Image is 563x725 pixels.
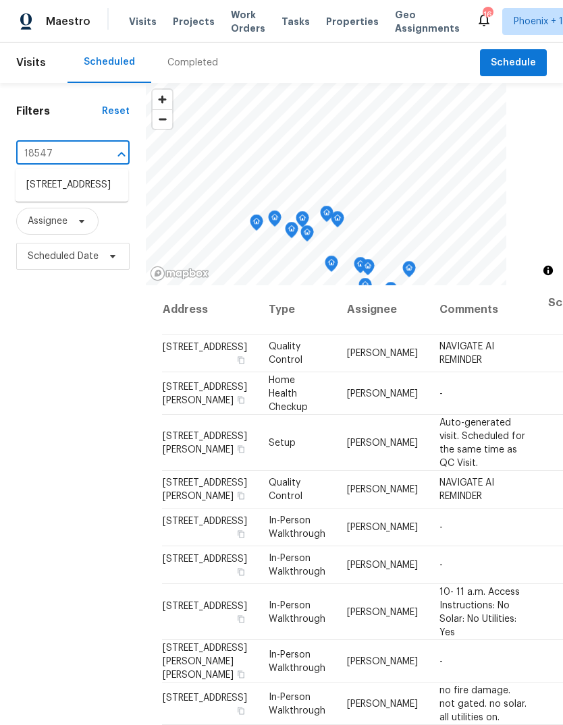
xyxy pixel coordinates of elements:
div: Scheduled [84,55,135,69]
span: [PERSON_NAME] [347,523,418,532]
span: - [439,523,443,532]
div: Reset [102,105,130,118]
span: Tasks [281,17,310,26]
li: [STREET_ADDRESS] [16,174,128,196]
button: Zoom in [153,90,172,109]
button: Copy Address [235,704,247,716]
button: Copy Address [235,442,247,455]
span: Properties [326,15,379,28]
span: In-Person Walkthrough [269,600,325,623]
div: Map marker [384,282,398,303]
span: [PERSON_NAME] [347,699,418,708]
span: Projects [173,15,215,28]
span: [STREET_ADDRESS][PERSON_NAME][PERSON_NAME] [163,643,247,679]
th: Assignee [336,285,429,335]
div: Map marker [268,210,281,231]
span: [PERSON_NAME] [347,607,418,616]
button: Copy Address [235,566,247,578]
button: Schedule [480,49,547,77]
span: [PERSON_NAME] [347,656,418,666]
div: Completed [167,56,218,69]
span: [STREET_ADDRESS] [163,693,247,702]
span: [PERSON_NAME] [347,388,418,398]
span: Visits [16,48,46,78]
button: Zoom out [153,109,172,129]
button: Copy Address [235,490,247,502]
span: [PERSON_NAME] [347,485,418,494]
span: [STREET_ADDRESS] [163,517,247,526]
span: Assignee [28,214,68,228]
span: Geo Assignments [395,8,460,35]
span: [STREET_ADDRESS][PERSON_NAME] [163,431,247,454]
th: Address [162,285,258,335]
span: [PERSON_NAME] [347,560,418,570]
span: [STREET_ADDRESS][PERSON_NAME] [163,478,247,501]
div: Map marker [361,259,375,280]
span: [PERSON_NAME] [347,349,418,358]
div: Map marker [296,211,309,232]
span: In-Person Walkthrough [269,554,325,577]
span: Quality Control [269,342,302,365]
span: Zoom out [153,110,172,129]
span: [STREET_ADDRESS][PERSON_NAME] [163,382,247,405]
span: [STREET_ADDRESS] [163,601,247,610]
span: Maestro [46,15,90,28]
span: Home Health Checkup [269,375,308,411]
span: Quality Control [269,478,302,501]
span: [PERSON_NAME] [347,438,418,447]
button: Copy Address [235,528,247,540]
th: Type [258,285,336,335]
div: Map marker [325,256,338,277]
button: Close [112,145,131,164]
span: Work Orders [231,8,265,35]
span: Auto-generated visit. Scheduled for the same time as QC Visit. [439,417,525,467]
span: Phoenix + 1 [514,15,563,28]
div: Map marker [320,206,333,227]
span: no fire damage. not gated. no solar. all utilities on. [439,685,527,722]
button: Copy Address [235,393,247,405]
span: [STREET_ADDRESS] [163,343,247,352]
button: Copy Address [235,612,247,625]
div: 16 [483,8,492,22]
div: Map marker [354,257,367,278]
span: - [439,388,443,398]
div: Map marker [250,214,263,235]
span: Setup [269,438,296,447]
span: Schedule [491,55,536,71]
button: Copy Address [235,354,247,366]
span: In-Person Walkthrough [269,692,325,715]
div: Map marker [402,261,416,282]
span: NAVIGATE AI REMINDER [439,342,494,365]
button: Toggle attribution [540,262,556,279]
span: Visits [129,15,157,28]
span: - [439,560,443,570]
div: Map marker [285,222,298,243]
h1: Filters [16,105,102,118]
span: Toggle attribution [544,263,552,278]
span: In-Person Walkthrough [269,516,325,539]
a: Mapbox homepage [150,266,209,281]
canvas: Map [146,83,506,285]
div: Map marker [331,211,344,232]
button: Copy Address [235,668,247,680]
span: - [439,656,443,666]
span: NAVIGATE AI REMINDER [439,478,494,501]
span: [STREET_ADDRESS] [163,554,247,564]
th: Comments [429,285,537,335]
input: Search for an address... [16,144,92,165]
div: Map marker [300,225,314,246]
span: In-Person Walkthrough [269,649,325,672]
span: Scheduled Date [28,250,99,263]
span: 10- 11 a.m. Access Instructions: No Solar: No Utilities: Yes [439,587,520,637]
div: Map marker [358,278,372,299]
